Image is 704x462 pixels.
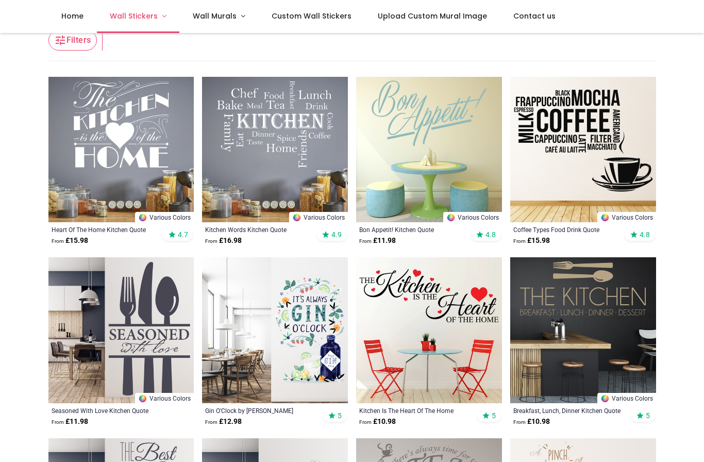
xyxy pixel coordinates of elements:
img: Color Wheel [292,213,301,222]
a: Coffee Types Food Drink Quote [513,225,625,234]
a: Various Colors [289,212,348,222]
a: Various Colors [135,393,194,403]
span: 5 [338,411,342,420]
span: 4.8 [485,230,496,239]
a: Kitchen Words Kitchen Quote [205,225,317,234]
strong: £ 15.98 [513,236,550,246]
a: Heart Of The Home Kitchen Quote [52,225,163,234]
a: Gin O'Clock by [PERSON_NAME] [205,406,317,415]
img: Bon Appetit! Kitchen Quote Wall Sticker - Mod5 [356,77,502,223]
span: Custom Wall Stickers [272,11,351,21]
strong: £ 12.98 [205,417,242,427]
span: 5 [646,411,650,420]
img: Color Wheel [138,394,147,403]
span: Wall Stickers [110,11,158,21]
strong: £ 10.98 [359,417,396,427]
img: Coffee Types Food Drink Quote Wall Sticker [510,77,656,223]
span: From [359,238,372,244]
span: Contact us [513,11,556,21]
img: Gin O'Clock Wall Sticker by Angela Spurgeon [202,257,348,403]
button: Filters [48,30,97,51]
span: Upload Custom Mural Image [378,11,487,21]
img: Breakfast, Lunch, Dinner Kitchen Quote Wall Sticker [510,257,656,403]
span: 4.7 [178,230,188,239]
img: Kitchen Is The Heart Of The Home Wall Sticker [356,257,502,403]
span: 4.8 [640,230,650,239]
span: From [52,238,64,244]
strong: £ 10.98 [513,417,550,427]
strong: £ 11.98 [52,417,88,427]
span: From [513,419,526,425]
span: 4.9 [331,230,342,239]
span: From [52,419,64,425]
a: Kitchen Is The Heart Of The Home [359,406,471,415]
a: Various Colors [597,212,656,222]
img: Color Wheel [600,394,610,403]
span: From [205,419,217,425]
a: Various Colors [443,212,502,222]
a: Bon Appetit! Kitchen Quote [359,225,471,234]
a: Various Colors [135,212,194,222]
a: Seasoned With Love Kitchen Quote [52,406,163,415]
strong: £ 11.98 [359,236,396,246]
strong: £ 15.98 [52,236,88,246]
img: Color Wheel [446,213,456,222]
span: From [359,419,372,425]
img: Color Wheel [600,213,610,222]
a: Various Colors [597,393,656,403]
span: From [513,238,526,244]
img: Kitchen Words Kitchen Quote Wall Sticker [202,77,348,223]
span: Home [61,11,83,21]
span: From [205,238,217,244]
img: Color Wheel [138,213,147,222]
img: Seasoned With Love Kitchen Quote Wall Sticker - Mod9 [48,257,194,403]
span: Wall Murals [193,11,237,21]
span: 5 [492,411,496,420]
a: Breakfast, Lunch, Dinner Kitchen Quote [513,406,625,415]
strong: £ 16.98 [205,236,242,246]
img: Heart Of The Home Kitchen Quote Wall Sticker [48,77,194,223]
